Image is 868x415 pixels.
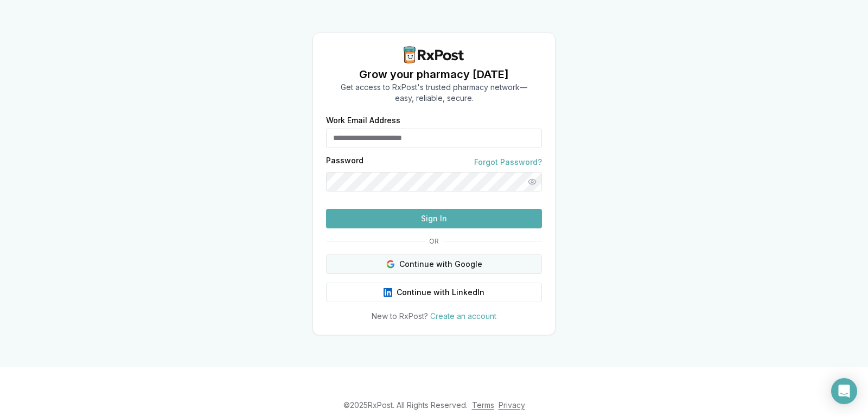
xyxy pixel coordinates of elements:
[522,172,542,191] button: Show password
[430,311,496,321] a: Create an account
[474,157,542,168] a: Forgot Password?
[499,400,525,410] a: Privacy
[831,378,857,404] div: Open Intercom Messenger
[326,209,542,228] button: Sign In
[472,400,494,410] a: Terms
[341,82,527,104] p: Get access to RxPost's trusted pharmacy network— easy, reliable, secure.
[326,117,542,124] label: Work Email Address
[341,67,527,82] h1: Grow your pharmacy [DATE]
[384,288,392,297] img: LinkedIn
[326,157,363,168] label: Password
[386,260,395,269] img: Google
[326,254,542,274] button: Continue with Google
[372,311,428,321] span: New to RxPost?
[425,237,443,246] span: OR
[399,46,469,63] img: RxPost Logo
[326,283,542,302] button: Continue with LinkedIn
